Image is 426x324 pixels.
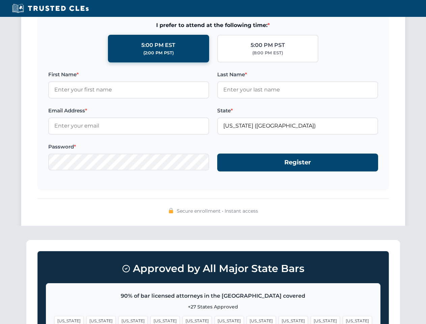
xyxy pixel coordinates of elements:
[141,41,175,50] div: 5:00 PM EST
[217,107,378,115] label: State
[48,71,209,79] label: First Name
[10,3,91,13] img: Trusted CLEs
[48,143,209,151] label: Password
[217,154,378,171] button: Register
[143,50,174,56] div: (2:00 PM PST)
[217,81,378,98] input: Enter your last name
[252,50,283,56] div: (8:00 PM EST)
[48,117,209,134] input: Enter your email
[217,117,378,134] input: Florida (FL)
[251,41,285,50] div: 5:00 PM PST
[168,208,174,213] img: 🔒
[48,107,209,115] label: Email Address
[217,71,378,79] label: Last Name
[48,21,378,30] span: I prefer to attend at the following time:
[48,81,209,98] input: Enter your first name
[54,303,372,310] p: +27 States Approved
[54,292,372,300] p: 90% of bar licensed attorneys in the [GEOGRAPHIC_DATA] covered
[177,207,258,215] span: Secure enrollment • Instant access
[46,260,380,278] h3: Approved by All Major State Bars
